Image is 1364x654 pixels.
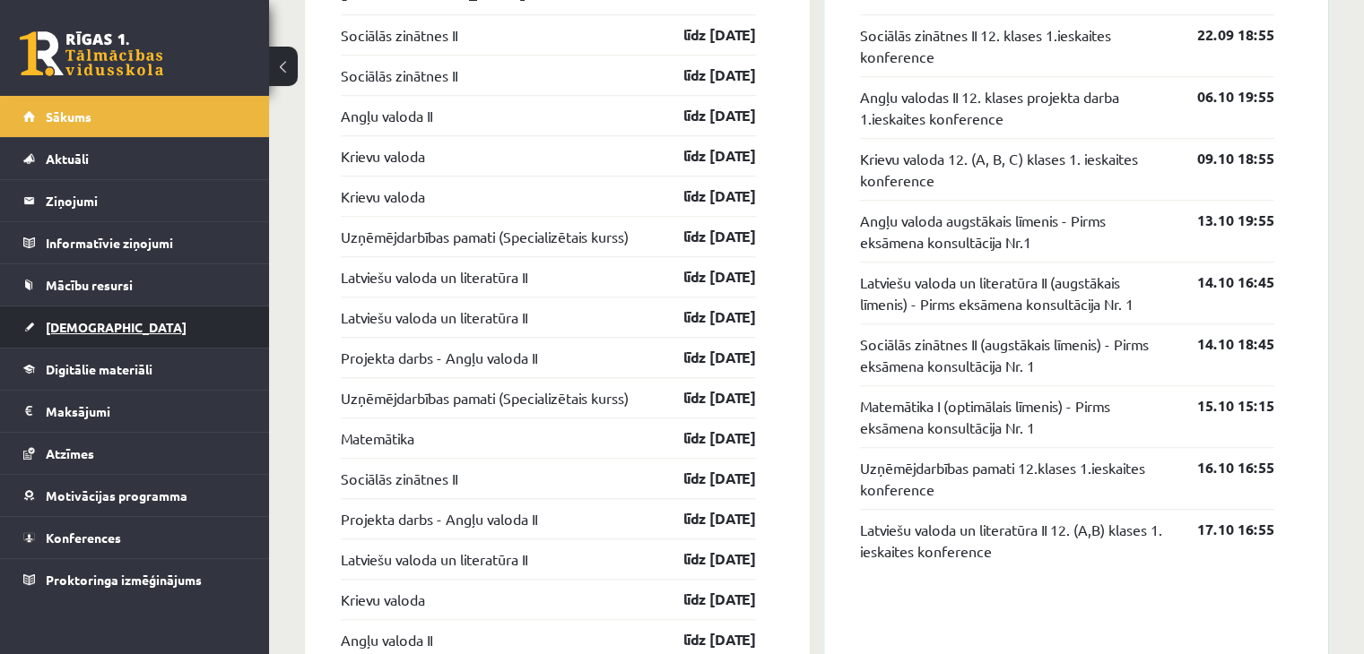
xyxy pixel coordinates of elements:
[23,391,247,432] a: Maksājumi
[652,548,756,570] a: līdz [DATE]
[341,24,457,46] a: Sociālās zinātnes II
[860,148,1171,191] a: Krievu valoda 12. (A, B, C) klases 1. ieskaites konference
[1170,271,1274,293] a: 14.10 16:45
[1170,148,1274,169] a: 09.10 18:55
[652,427,756,449] a: līdz [DATE]
[652,347,756,368] a: līdz [DATE]
[652,185,756,207] a: līdz [DATE]
[46,180,247,221] legend: Ziņojumi
[341,508,537,529] a: Projekta darbs - Angļu valoda II
[46,222,247,263] legend: Informatīvie ziņojumi
[860,395,1171,438] a: Matemātika I (optimālais līmenis) - Pirms eksāmena konsultācija Nr. 1
[652,387,756,409] a: līdz [DATE]
[46,391,247,432] legend: Maksājumi
[652,468,756,489] a: līdz [DATE]
[1170,333,1274,355] a: 14.10 18:45
[860,24,1171,67] a: Sociālās zinātnes II 12. klases 1.ieskaites konference
[341,266,527,288] a: Latviešu valoda un literatūra II
[652,226,756,247] a: līdz [DATE]
[1170,24,1274,46] a: 22.09 18:55
[652,306,756,328] a: līdz [DATE]
[23,264,247,305] a: Mācību resursi
[652,266,756,288] a: līdz [DATE]
[341,387,629,409] a: Uzņēmējdarbības pamati (Specializētais kurss)
[341,347,537,368] a: Projekta darbs - Angļu valoda II
[652,589,756,610] a: līdz [DATE]
[23,96,247,137] a: Sākums
[46,277,133,293] span: Mācību resursi
[46,361,152,377] span: Digitālie materiāli
[341,145,425,167] a: Krievu valoda
[341,185,425,207] a: Krievu valoda
[341,589,425,610] a: Krievu valoda
[652,105,756,126] a: līdz [DATE]
[23,475,247,516] a: Motivācijas programma
[23,559,247,600] a: Proktoringa izmēģinājums
[20,31,163,76] a: Rīgas 1. Tālmācības vidusskola
[652,24,756,46] a: līdz [DATE]
[46,445,94,461] span: Atzīmes
[46,108,91,125] span: Sākums
[341,548,527,570] a: Latviešu valoda un literatūra II
[860,519,1171,562] a: Latviešu valoda un literatūra II 12. (A,B) klases 1. ieskaites konference
[860,210,1171,253] a: Angļu valoda augstākais līmenis - Pirms eksāmena konsultācija Nr.1
[860,457,1171,500] a: Uzņēmējdarbības pamati 12.klases 1.ieskaites konference
[23,306,247,348] a: [DEMOGRAPHIC_DATA]
[23,433,247,474] a: Atzīmes
[652,629,756,650] a: līdz [DATE]
[341,306,527,328] a: Latviešu valoda un literatūra II
[341,427,414,449] a: Matemātika
[652,65,756,86] a: līdz [DATE]
[46,319,187,335] span: [DEMOGRAPHIC_DATA]
[46,487,187,503] span: Motivācijas programma
[23,517,247,558] a: Konferences
[23,138,247,179] a: Aktuāli
[860,271,1171,314] a: Latviešu valoda un literatūra II (augstākais līmenis) - Pirms eksāmena konsultācija Nr. 1
[1170,395,1274,417] a: 15.10 15:15
[23,349,247,390] a: Digitālie materiāli
[23,180,247,221] a: Ziņojumi
[1170,210,1274,231] a: 13.10 19:55
[341,226,629,247] a: Uzņēmējdarbības pamati (Specializētais kurss)
[341,65,457,86] a: Sociālās zinātnes II
[1170,86,1274,108] a: 06.10 19:55
[46,529,121,546] span: Konferences
[860,333,1171,376] a: Sociālās zinātnes II (augstākais līmenis) - Pirms eksāmena konsultācija Nr. 1
[1170,519,1274,540] a: 17.10 16:55
[46,572,202,588] span: Proktoringa izmēģinājums
[46,151,89,167] span: Aktuāli
[341,629,432,650] a: Angļu valoda II
[652,508,756,529] a: līdz [DATE]
[341,105,432,126] a: Angļu valoda II
[860,86,1171,129] a: Angļu valodas II 12. klases projekta darba 1.ieskaites konference
[652,145,756,167] a: līdz [DATE]
[341,468,457,489] a: Sociālās zinātnes II
[23,222,247,263] a: Informatīvie ziņojumi
[1170,457,1274,478] a: 16.10 16:55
